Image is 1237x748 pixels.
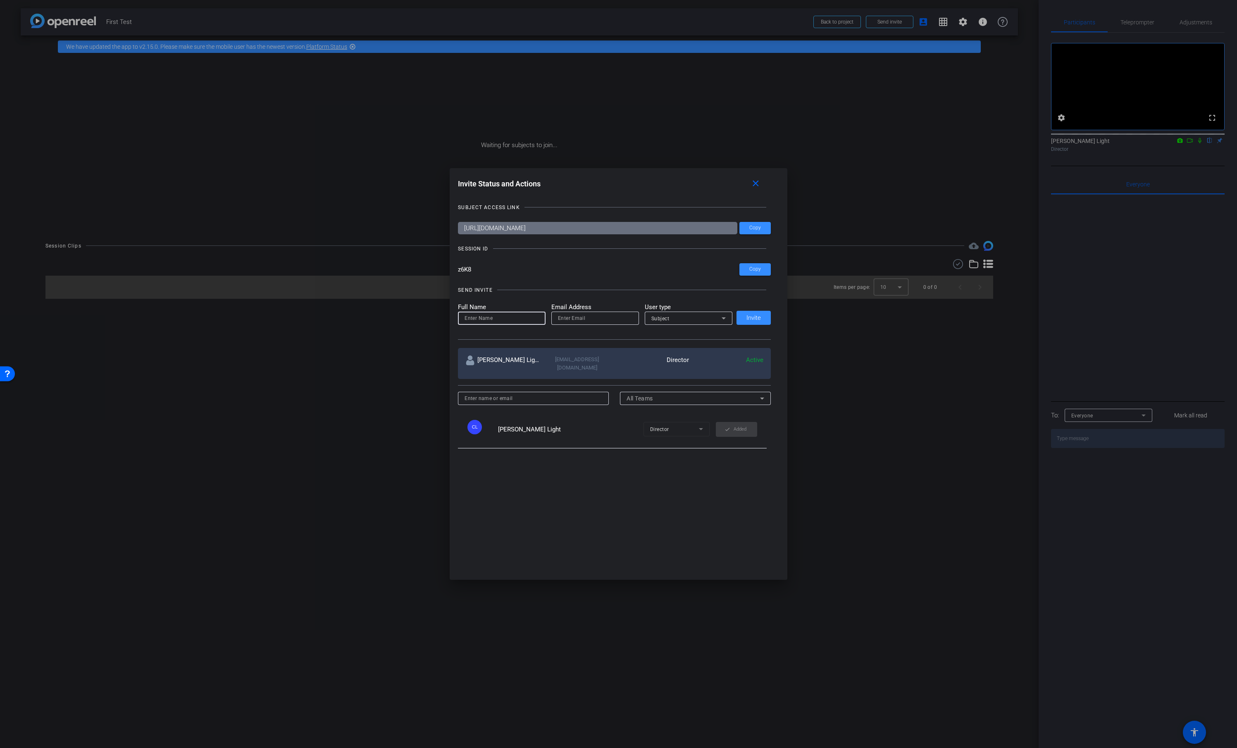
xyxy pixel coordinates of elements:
div: SESSION ID [458,245,488,253]
div: CL [467,420,482,434]
div: Director [615,355,689,372]
mat-label: Email Address [551,303,639,312]
div: Invite Status and Actions [458,176,771,191]
div: [EMAIL_ADDRESS][DOMAIN_NAME] [540,355,614,372]
span: [PERSON_NAME] Light [498,426,561,433]
input: Enter Email [558,313,632,323]
div: SUBJECT ACCESS LINK [458,203,520,212]
div: SEND INVITE [458,286,492,294]
span: Subject [651,316,670,322]
span: Copy [749,266,761,272]
openreel-title-line: SEND INVITE [458,286,771,294]
input: Enter name or email [465,393,602,403]
input: Enter Name [465,313,539,323]
button: Copy [739,222,771,234]
button: Copy [739,263,771,276]
openreel-title-line: SESSION ID [458,245,771,253]
ngx-avatar: Clayton Light [467,420,496,434]
openreel-title-line: SUBJECT ACCESS LINK [458,203,771,212]
mat-label: Full Name [458,303,546,312]
span: All Teams [627,395,653,402]
mat-label: User type [645,303,732,312]
span: Copy [749,225,761,231]
span: Active [746,356,763,364]
mat-icon: close [751,179,761,189]
div: [PERSON_NAME] Light [465,355,540,372]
